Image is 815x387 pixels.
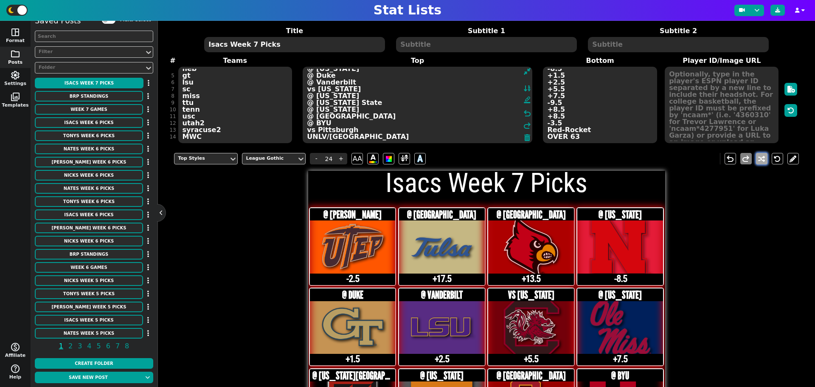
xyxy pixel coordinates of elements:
[580,274,660,284] span: -8.5
[39,64,141,71] div: Folder
[323,208,382,221] span: @ [PERSON_NAME]
[169,79,176,86] div: 6
[421,288,463,302] span: @ Vanderbilt
[296,56,539,66] label: Top
[10,364,20,374] span: help
[35,236,143,246] button: Nicks Week 6 Picks
[39,48,141,56] div: Filter
[35,104,143,115] button: Week 7 Games
[725,154,735,164] span: undo
[178,155,225,162] div: Top Styles
[522,121,532,131] span: redo
[169,99,176,106] div: 9
[334,153,347,164] span: +
[10,70,20,80] span: settings
[35,358,153,369] button: Create Folder
[543,67,657,143] textarea: -2.5 +17.5 +13.5 -8.5 +1.5 +2.5 +5.5 +7.5 -9.5 +8.5 +8.5 -3.5 Red-Rocket OVER 63
[246,155,293,162] div: League Gothic
[342,288,363,302] span: @ Duke
[86,341,93,351] span: 4
[391,26,582,36] label: Subtitle 1
[35,275,143,286] button: Nicks Week 5 Picks
[374,3,441,18] h1: Stat Lists
[96,341,102,351] span: 5
[312,369,419,382] span: @ [US_STATE][GEOGRAPHIC_DATA]
[169,93,176,99] div: 8
[351,153,363,164] span: AA
[582,26,774,36] label: Subtitle 2
[599,288,642,302] span: @ [US_STATE]
[35,78,143,88] button: Isacs Week 7 Picks
[169,106,176,113] div: 10
[170,56,175,66] label: #
[10,49,20,59] span: folder
[174,56,296,66] label: Teams
[312,354,393,364] span: +1.5
[420,369,464,382] span: @ [US_STATE]
[67,341,74,351] span: 2
[497,208,566,221] span: @ [GEOGRAPHIC_DATA]
[178,67,292,143] textarea: utep tulsa [PERSON_NAME] neb gt lsu sc miss ttu tenn usc utah2 syracuse2 MWC
[35,209,143,220] button: Isacs Week 6 Picks
[204,37,385,52] textarea: Isacs Week 7 Picks
[35,117,143,128] button: Isacs Week 6 Picks
[35,328,143,339] button: Nates Week 5 Picks
[580,354,660,364] span: +7.5
[169,113,176,120] div: 11
[199,26,391,36] label: Title
[35,31,153,42] input: Search
[76,341,83,351] span: 3
[402,354,482,364] span: +2.5
[35,223,143,233] button: [PERSON_NAME] Week 6 Picks
[539,56,661,66] label: Bottom
[35,170,143,181] button: Nicks Week 6 Picks
[35,302,143,312] button: [PERSON_NAME] Week 5 Picks
[35,196,143,207] button: Tonys Week 6 Picks
[508,288,554,302] span: vs [US_STATE]
[58,341,65,351] span: 1
[35,288,143,299] button: Tonys Week 5 Picks
[124,341,130,351] span: 8
[35,144,143,154] button: Nates Week 6 Picks
[402,274,482,284] span: +17.5
[35,91,143,102] button: BRP Standings
[169,133,176,140] div: 14
[741,154,751,164] span: redo
[35,16,81,25] h5: Saved Posts
[310,153,323,164] span: -
[303,67,532,143] textarea: @ [PERSON_NAME] @ [GEOGRAPHIC_DATA] @ [GEOGRAPHIC_DATA] @ [US_STATE] @ Duke @ Vanderbilt vs [US_S...
[417,152,423,166] span: A
[523,96,531,106] span: format_ink_highlighter
[308,169,665,196] h1: Isacs Week 7 Picks
[497,369,566,382] span: @ [GEOGRAPHIC_DATA]
[407,208,476,221] span: @ [GEOGRAPHIC_DATA]
[10,92,20,102] span: photo_library
[105,341,112,351] span: 6
[35,262,143,273] button: Week 6 Games
[35,315,143,325] button: Isacs Week 5 Picks
[725,153,736,164] button: undo
[169,72,176,79] div: 5
[35,157,143,167] button: [PERSON_NAME] Week 6 Picks
[169,127,176,133] div: 13
[312,274,393,284] span: -2.5
[491,354,571,364] span: +5.5
[661,56,783,66] label: Player ID/Image URL
[522,108,532,119] span: undo
[491,274,571,284] span: +13.5
[740,153,752,164] button: redo
[35,130,143,141] button: Tonys Week 6 Picks
[169,86,176,93] div: 7
[35,372,142,383] button: Save new post
[35,183,143,194] button: Nates Week 6 Picks
[10,342,20,352] span: monetization_on
[35,249,143,260] button: BRP Standings
[10,27,20,37] span: space_dashboard
[114,341,121,351] span: 7
[599,208,642,221] span: @ [US_STATE]
[169,120,176,127] div: 12
[611,369,629,382] span: @ BYU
